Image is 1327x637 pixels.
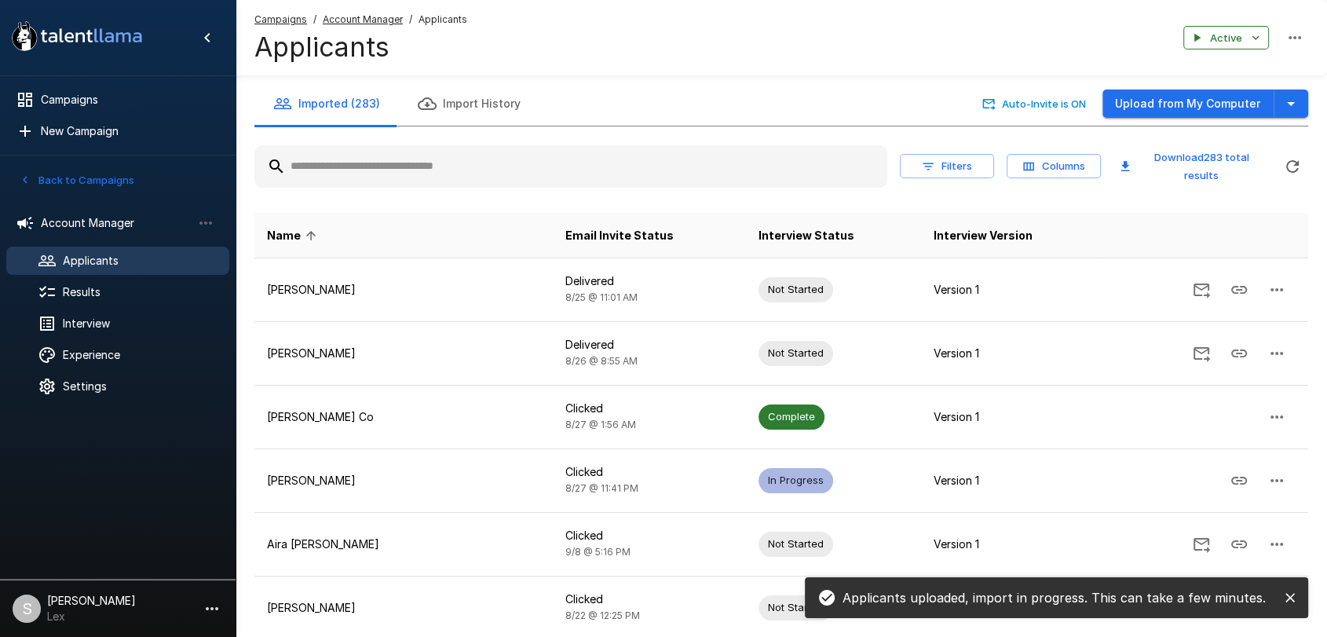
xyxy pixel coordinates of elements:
button: close [1278,586,1302,610]
span: Name [267,226,321,245]
span: 8/27 @ 1:56 AM [565,419,636,430]
span: 9/8 @ 5:16 PM [565,546,631,558]
p: Clicked [565,528,733,544]
span: Interview Status [759,226,854,245]
button: Refreshing... [1277,151,1308,182]
p: Version 1 [934,473,1088,489]
button: Imported (283) [254,82,399,126]
p: [PERSON_NAME] [267,473,540,489]
p: Aira [PERSON_NAME] [267,536,540,552]
span: Copy Interview Link [1220,473,1258,486]
p: [PERSON_NAME] [267,282,540,298]
button: Filters [900,154,994,178]
p: Clicked [565,401,733,416]
span: / [409,12,412,27]
p: Clicked [565,591,733,607]
p: [PERSON_NAME] Co [267,409,540,425]
span: Send Invitation [1183,536,1220,550]
span: In Progress [759,473,833,488]
span: Send Invitation [1183,282,1220,295]
span: Copy Interview Link [1220,536,1258,550]
button: Auto-Invite is ON [979,92,1090,116]
span: Not Started [759,536,833,551]
p: [PERSON_NAME] [267,600,540,616]
p: Delivered [565,273,733,289]
span: Interview Version [934,226,1033,245]
h4: Applicants [254,31,467,64]
span: Send Invitation [1183,346,1220,359]
p: Version 1 [934,282,1088,298]
p: Version 1 [934,536,1088,552]
p: Applicants uploaded, import in progress. This can take a few minutes. [843,588,1266,607]
p: Delivered [565,337,733,353]
span: 8/25 @ 11:01 AM [565,291,638,303]
span: 8/27 @ 11:41 PM [565,482,638,494]
p: Version 1 [934,409,1088,425]
span: 8/22 @ 12:25 PM [565,610,640,621]
span: Not Started [759,346,833,361]
p: [PERSON_NAME] [267,346,540,361]
p: Version 1 [934,346,1088,361]
span: Copy Interview Link [1220,346,1258,359]
span: Email Invite Status [565,226,674,245]
span: Copy Interview Link [1220,282,1258,295]
button: Columns [1007,154,1101,178]
u: Campaigns [254,13,307,25]
span: Applicants [419,12,467,27]
button: Download283 total results [1113,145,1270,188]
span: 8/26 @ 8:55 AM [565,355,638,367]
p: Clicked [565,464,733,480]
span: Complete [759,409,824,424]
u: Account Manager [323,13,403,25]
span: / [313,12,316,27]
button: Active [1183,26,1269,50]
span: Not Started [759,600,833,615]
button: Import History [399,82,539,126]
button: Upload from My Computer [1102,90,1274,119]
span: Not Started [759,282,833,297]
